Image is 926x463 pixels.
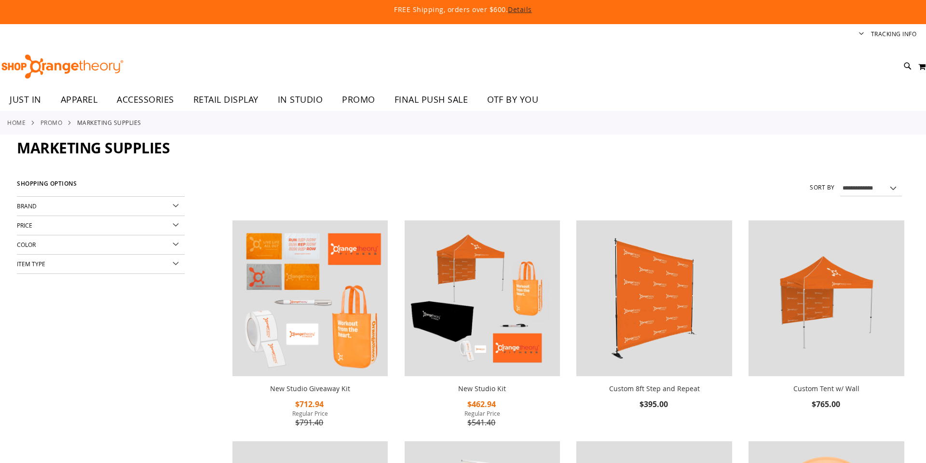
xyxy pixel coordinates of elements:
[342,89,375,110] span: PROMO
[576,220,732,378] a: OTF 8ft Step and Repeat
[385,89,478,111] a: FINAL PUSH SALE
[232,220,388,378] a: New Studio Giveaway Kit
[174,5,752,14] p: FREE Shipping, orders over $600.
[477,89,548,111] a: OTF BY YOU
[7,118,26,127] a: Home
[17,235,185,255] div: Color
[295,399,325,409] span: $712.94
[107,89,184,111] a: ACCESSORIES
[400,216,565,454] div: product
[17,138,170,158] span: Marketing Supplies
[17,255,185,274] div: Item Type
[17,241,36,248] span: Color
[744,216,909,436] div: product
[609,384,700,393] a: Custom 8ft Step and Repeat
[268,89,333,111] a: IN STUDIO
[572,216,737,436] div: product
[859,30,864,39] button: Account menu
[184,89,268,111] a: RETAIL DISPLAY
[871,30,917,38] a: Tracking Info
[232,220,388,376] img: New Studio Giveaway Kit
[295,417,325,428] span: $791.40
[810,183,835,191] label: Sort By
[117,89,174,110] span: ACCESSORIES
[749,220,904,376] img: OTF Custom Tent w/single sided wall Orange
[17,221,32,229] span: Price
[405,220,560,378] a: New Studio Kit
[17,197,185,216] div: Brand
[793,384,859,393] a: Custom Tent w/ Wall
[17,260,45,268] span: Item Type
[61,89,98,110] span: APPAREL
[508,5,532,14] a: Details
[51,89,108,111] a: APPAREL
[228,216,393,454] div: product
[17,216,185,235] div: Price
[487,89,538,110] span: OTF BY YOU
[17,176,185,197] strong: Shopping Options
[405,220,560,376] img: New Studio Kit
[193,89,259,110] span: RETAIL DISPLAY
[467,399,497,409] span: $462.94
[812,399,842,409] span: $765.00
[395,89,468,110] span: FINAL PUSH SALE
[749,220,904,378] a: OTF Custom Tent w/single sided wall Orange
[270,384,350,393] a: New Studio Giveaway Kit
[41,118,63,127] a: PROMO
[405,409,560,417] span: Regular Price
[10,89,41,110] span: JUST IN
[278,89,323,110] span: IN STUDIO
[232,409,388,417] span: Regular Price
[77,118,141,127] strong: Marketing Supplies
[332,89,385,110] a: PROMO
[467,417,497,428] span: $541.40
[576,220,732,376] img: OTF 8ft Step and Repeat
[458,384,506,393] a: New Studio Kit
[17,202,37,210] span: Brand
[640,399,669,409] span: $395.00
